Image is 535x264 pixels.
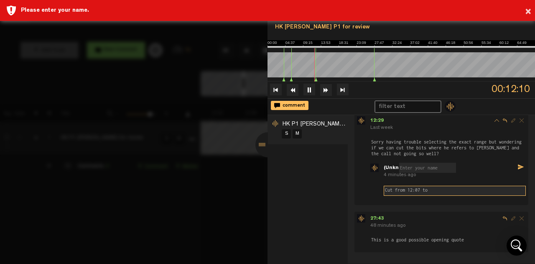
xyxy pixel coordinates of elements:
[399,163,456,173] input: Enter your name
[509,214,517,223] span: Edit comment
[370,164,379,172] img: star-track.png
[507,236,527,256] div: Open Intercom Messenger
[370,216,387,221] span: 27:43
[384,166,411,171] span: (Unknown)
[444,100,456,113] img: star-track.png
[370,118,387,123] span: 12:29
[280,103,305,108] span: comment
[283,121,370,127] span: HK P1 [PERSON_NAME] for review
[517,116,526,125] span: Delete comment
[21,6,529,15] div: Please enter your name.
[370,126,393,131] span: Last week
[357,214,365,223] img: star-track.png
[517,164,524,170] i: send
[267,40,535,48] img: ruler
[271,20,532,35] div: HK [PERSON_NAME] P1 for review
[517,164,526,173] span: send
[375,101,433,112] input: filter text
[525,4,531,21] button: ×
[492,82,535,97] span: 00:12:10
[517,214,526,223] span: Delete comment
[501,214,509,223] span: Reply to comment
[384,173,416,178] span: 4 minutes ago
[271,101,308,110] div: comment
[509,116,517,125] span: Edit comment
[444,100,456,113] li: {{ collab.name_first }} {{ collab.name_last }}
[293,129,302,138] a: M
[501,116,509,125] span: Reply to comment
[492,116,501,125] span: thread
[282,129,291,138] a: S
[370,138,526,157] span: Sorry having trouble selecting the exact range but wondering if we can cut the bits where he refe...
[357,116,365,125] img: star-track.png
[370,223,405,228] span: 48 minutes ago
[370,236,465,243] span: This is a good possible opening quote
